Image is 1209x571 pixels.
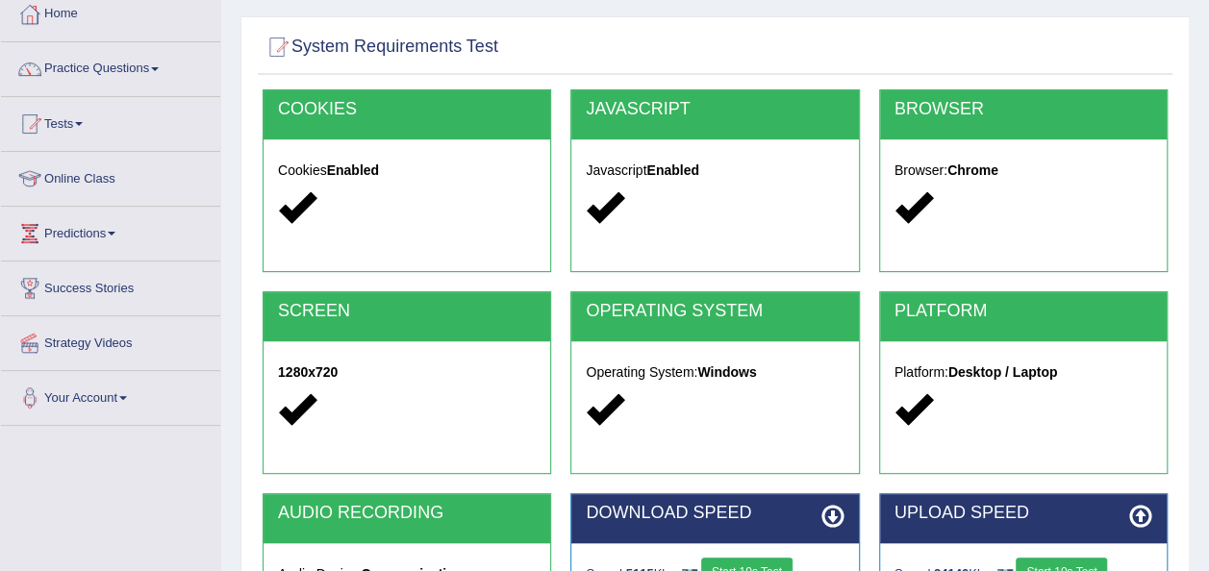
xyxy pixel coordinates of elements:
h2: UPLOAD SPEED [894,504,1152,523]
h5: Operating System: [586,365,844,380]
h2: PLATFORM [894,302,1152,321]
a: Online Class [1,152,220,200]
strong: Windows [697,364,756,380]
strong: Desktop / Laptop [948,364,1058,380]
h2: SCREEN [278,302,536,321]
a: Strategy Videos [1,316,220,364]
h2: BROWSER [894,100,1152,119]
strong: 1280x720 [278,364,338,380]
strong: Enabled [646,162,698,178]
a: Tests [1,97,220,145]
h2: JAVASCRIPT [586,100,844,119]
strong: Enabled [327,162,379,178]
strong: Chrome [947,162,998,178]
a: Your Account [1,371,220,419]
h5: Platform: [894,365,1152,380]
h5: Javascript [586,163,844,178]
a: Predictions [1,207,220,255]
h5: Browser: [894,163,1152,178]
h2: System Requirements Test [263,33,498,62]
h2: DOWNLOAD SPEED [586,504,844,523]
a: Success Stories [1,261,220,310]
a: Practice Questions [1,42,220,90]
h2: COOKIES [278,100,536,119]
h5: Cookies [278,163,536,178]
h2: OPERATING SYSTEM [586,302,844,321]
h2: AUDIO RECORDING [278,504,536,523]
